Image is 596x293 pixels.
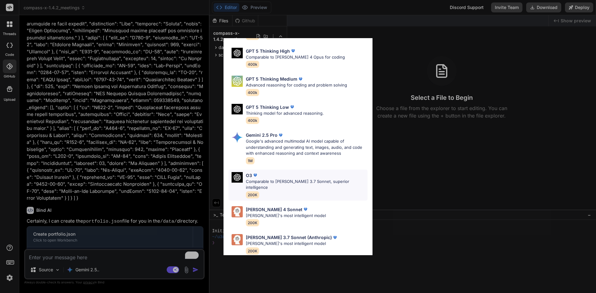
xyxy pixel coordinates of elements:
p: [PERSON_NAME]'s most intelligent model [246,241,338,247]
img: Pick Models [232,206,243,217]
span: 400k [246,117,259,124]
span: 200K [246,191,259,198]
img: premium [289,104,295,110]
img: premium [332,234,338,241]
img: premium [290,48,296,54]
p: GPT 5 Thinking Medium [246,76,297,82]
p: O3 [246,172,252,179]
img: premium [297,76,304,82]
span: 200K [246,219,259,226]
p: [PERSON_NAME]'s most intelligent model [246,213,326,219]
span: 1M [246,157,255,164]
p: [PERSON_NAME] 4 Sonnet [246,206,302,213]
img: premium [278,132,284,138]
span: 400k [246,89,259,96]
p: Gemini 2.5 Pro [246,132,278,138]
img: Pick Models [232,234,243,245]
img: premium [302,206,309,212]
p: [PERSON_NAME] 3.7 Sonnet (Anthropic) [246,234,332,241]
p: Advanced reasoning for coding and problem solving [246,82,347,88]
p: GPT 5 Thinking High [246,48,290,54]
p: Thinking model for advanced reasoning. [246,110,324,117]
img: Pick Models [232,132,243,143]
img: Pick Models [232,76,243,87]
p: Google's advanced multimodal AI model capable of understanding and generating text, images, audio... [246,138,368,157]
p: Comparable to [PERSON_NAME] 4 Opus for coding [246,54,345,60]
img: premium [252,172,258,178]
p: GPT 5 Thinking Low [246,104,289,110]
img: Pick Models [232,48,243,59]
span: 400k [246,61,259,68]
p: Comparable to [PERSON_NAME] 3.7 Sonnet, superior intelligence [246,179,368,191]
span: 200K [246,247,259,255]
img: Pick Models [232,172,243,183]
img: Pick Models [232,104,243,115]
